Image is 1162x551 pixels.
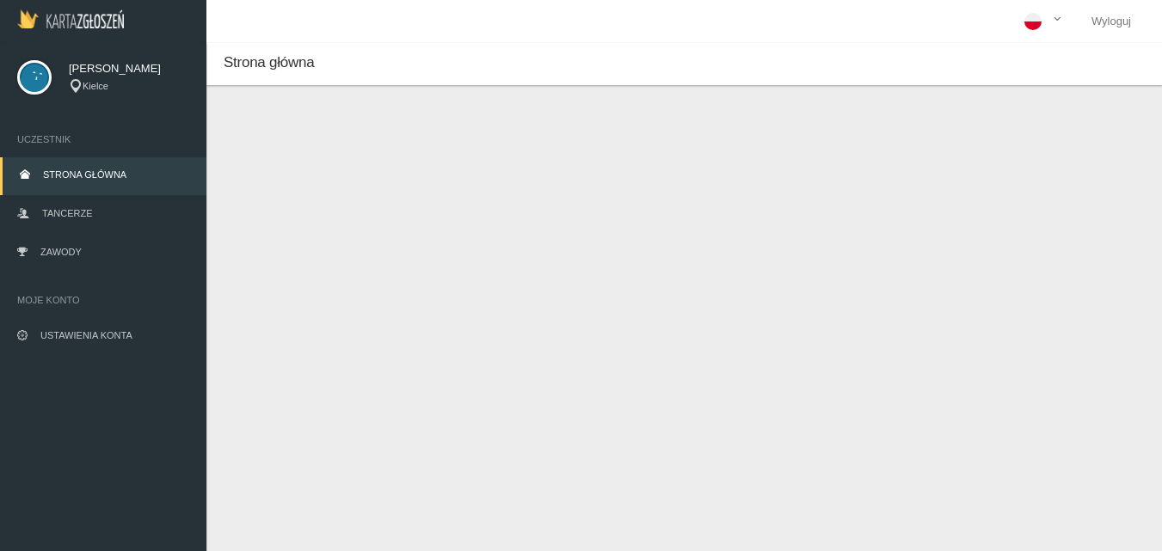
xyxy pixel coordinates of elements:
[40,247,82,257] span: Zawody
[40,330,132,340] span: Ustawienia konta
[17,131,189,148] span: Uczestnik
[17,60,52,95] img: svg
[69,79,189,94] div: Kielce
[69,60,189,77] span: [PERSON_NAME]
[43,169,126,180] span: Strona główna
[224,54,314,70] span: Strona główna
[17,9,124,28] img: Logo
[17,291,189,309] span: Moje konto
[42,208,92,218] span: Tancerze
